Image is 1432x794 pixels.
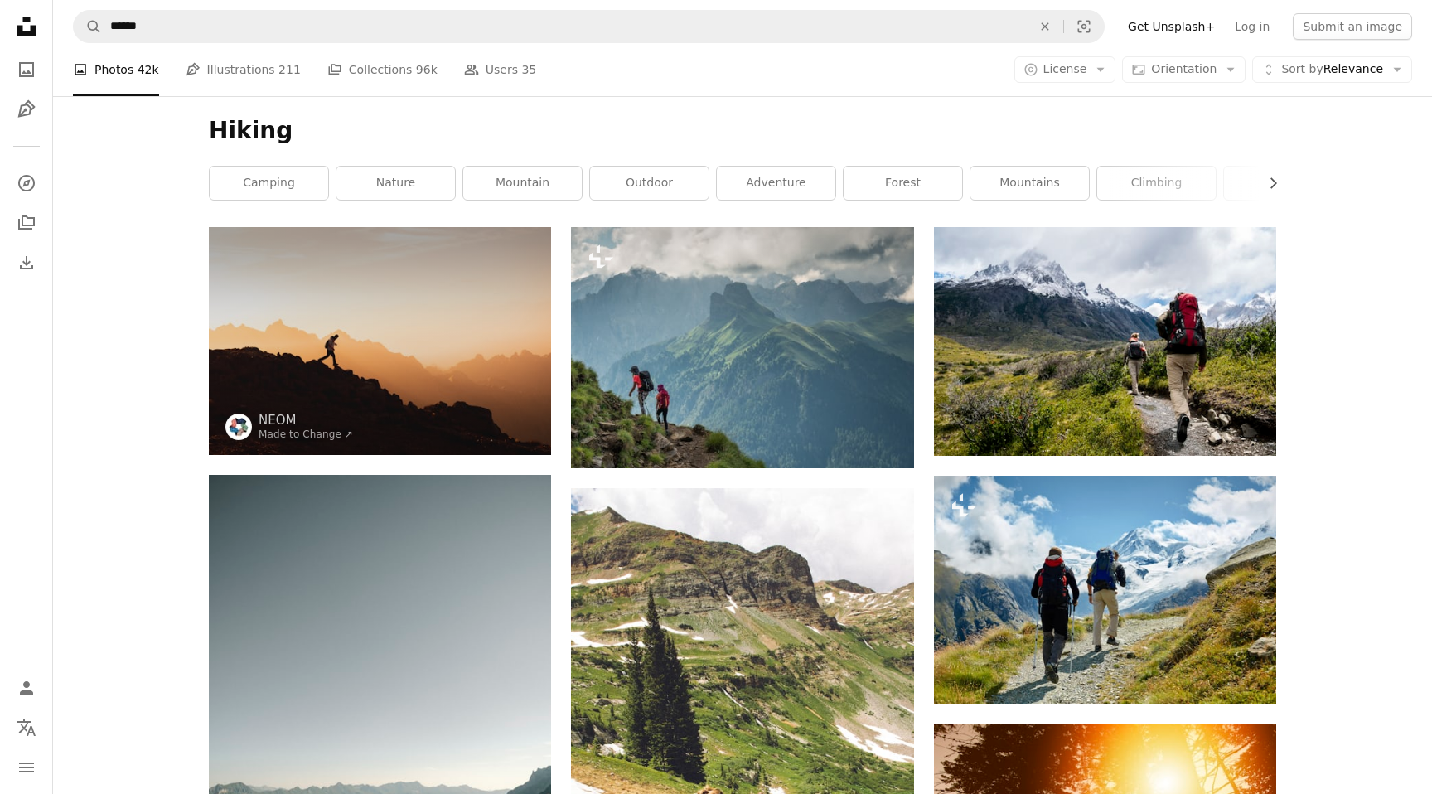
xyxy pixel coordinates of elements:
a: a couple of people walking up the side of a mountain [571,340,913,355]
a: Illustrations [10,93,43,126]
form: Find visuals sitewide [73,10,1105,43]
button: License [1014,56,1116,83]
a: person hiking above mountain overlooking river [209,724,551,739]
a: hikers with backpacks on the trail in the Apls mountains. Trek near Matterhorn mount [934,582,1276,597]
a: mountains [970,167,1089,200]
button: Orientation [1122,56,1246,83]
a: mountain [463,167,582,200]
img: a couple of people walking up the side of a mountain [571,227,913,468]
span: 96k [416,61,438,79]
a: Collections 96k [327,43,438,96]
span: 35 [521,61,536,79]
a: Users 35 [464,43,537,96]
a: Log in [1225,13,1280,40]
a: two person walking towards mountain covered with snow [934,334,1276,349]
a: nature [336,167,455,200]
button: Search Unsplash [74,11,102,42]
a: person [1224,167,1342,200]
button: Language [10,711,43,744]
img: a person standing on top of a mountain [209,227,551,455]
span: Sort by [1281,62,1323,75]
button: scroll list to the right [1258,167,1276,200]
a: Collections [10,206,43,240]
a: Photos [10,53,43,86]
a: forest [844,167,962,200]
img: two person walking towards mountain covered with snow [934,227,1276,456]
a: NEOM [259,412,353,428]
a: Log in / Sign up [10,671,43,704]
a: climbing [1097,167,1216,200]
a: adventure [717,167,835,200]
a: outdoor [590,167,709,200]
button: Visual search [1064,11,1104,42]
button: Submit an image [1293,13,1412,40]
a: Illustrations 211 [186,43,301,96]
a: Download History [10,246,43,279]
a: a person standing on top of a mountain [209,333,551,348]
span: Relevance [1281,61,1383,78]
span: 211 [278,61,301,79]
img: hikers with backpacks on the trail in the Apls mountains. Trek near Matterhorn mount [934,476,1276,704]
a: camping [210,167,328,200]
button: Sort byRelevance [1252,56,1412,83]
button: Menu [10,751,43,784]
span: Orientation [1151,62,1217,75]
a: woman walking down the hill at daytime [571,737,913,752]
span: License [1043,62,1087,75]
a: Explore [10,167,43,200]
img: Go to NEOM's profile [225,414,252,440]
a: Made to Change ↗ [259,428,353,440]
button: Clear [1027,11,1063,42]
h1: Hiking [209,116,1276,146]
a: Get Unsplash+ [1118,13,1225,40]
